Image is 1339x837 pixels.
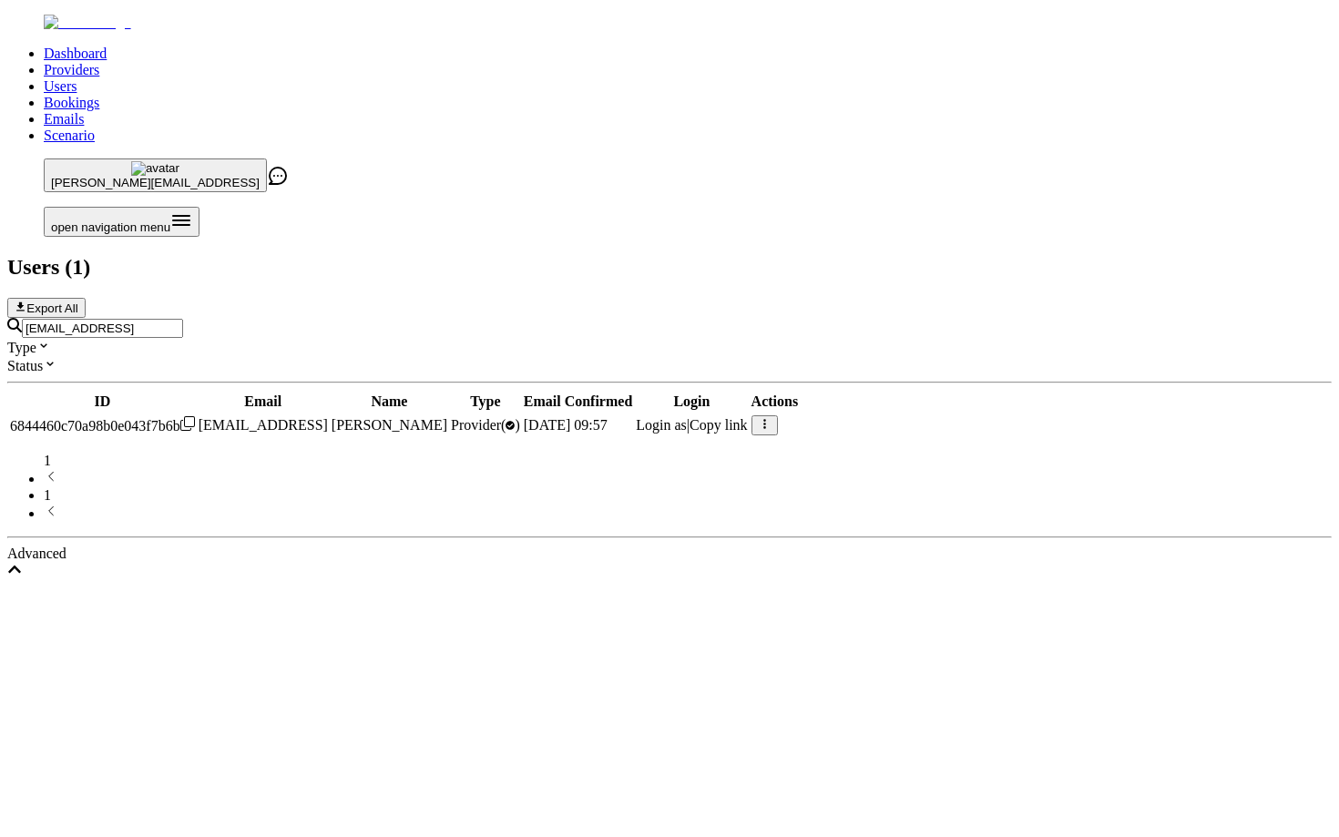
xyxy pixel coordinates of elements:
[523,393,634,411] th: Email Confirmed
[44,111,84,127] a: Emails
[635,393,748,411] th: Login
[44,207,199,237] button: Open menu
[7,338,1332,356] div: Type
[44,15,131,31] img: Fluum Logo
[44,46,107,61] a: Dashboard
[198,393,329,411] th: Email
[131,161,179,176] img: avatar
[44,504,1332,522] li: next page button
[636,417,687,433] span: Login as
[524,417,608,433] span: [DATE] 09:57
[44,453,51,468] span: 1
[7,356,1332,374] div: Status
[7,453,1332,522] nav: pagination navigation
[44,487,1332,504] li: pagination item 1 active
[636,417,747,434] div: |
[9,393,196,411] th: ID
[44,128,95,143] a: Scenario
[332,417,447,433] span: [PERSON_NAME]
[44,158,267,192] button: avatar[PERSON_NAME][EMAIL_ADDRESS]
[44,62,99,77] a: Providers
[751,393,800,411] th: Actions
[51,220,170,234] span: open navigation menu
[7,546,66,561] span: Advanced
[10,416,195,434] div: Click to copy
[44,78,77,94] a: Users
[44,95,99,110] a: Bookings
[690,417,748,433] span: Copy link
[7,255,1332,280] h2: Users ( 1 )
[51,176,260,189] span: [PERSON_NAME][EMAIL_ADDRESS]
[44,469,1332,487] li: previous page button
[450,393,521,411] th: Type
[22,319,183,338] input: Search by email
[7,298,86,318] button: Export All
[451,417,520,433] span: validated
[199,417,328,433] span: [EMAIL_ADDRESS]
[331,393,448,411] th: Name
